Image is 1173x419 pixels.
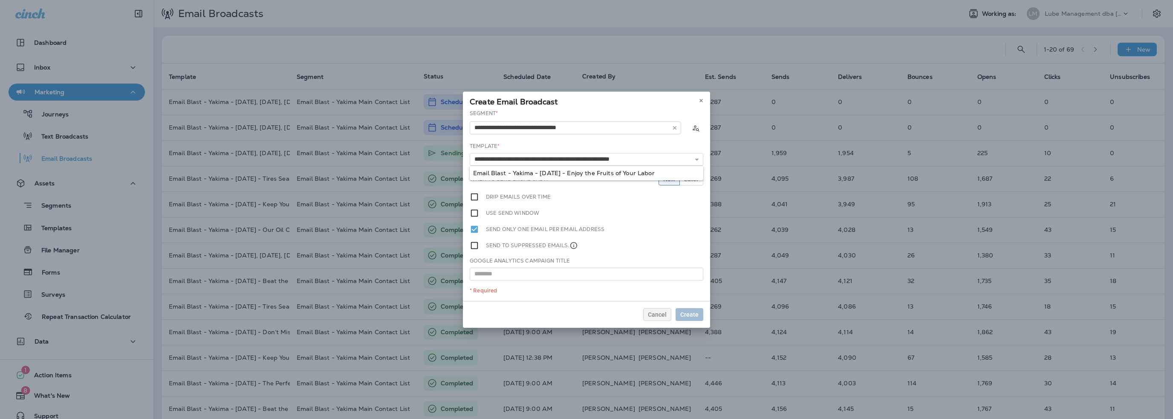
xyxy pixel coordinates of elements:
div: * Required [470,287,703,294]
label: Google Analytics Campaign Title [470,257,570,264]
span: Now [663,176,675,182]
span: Later [684,176,699,182]
div: Create Email Broadcast [463,92,710,110]
button: Create [676,308,703,321]
label: Send only one email per email address [486,225,604,234]
button: Cancel [643,308,671,321]
label: Segment [470,110,498,117]
span: Create [680,312,699,318]
label: Send to suppressed emails. [486,241,578,250]
label: Template [470,143,500,150]
div: Email Blast - Yakima - [DATE] - Enjoy the Fruits of Your Labor [473,170,700,176]
label: Drip emails over time [486,192,551,202]
span: Cancel [648,312,667,318]
button: Calculate the estimated number of emails to be sent based on selected segment. (This could take a... [688,120,703,136]
label: Use send window [486,208,539,218]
